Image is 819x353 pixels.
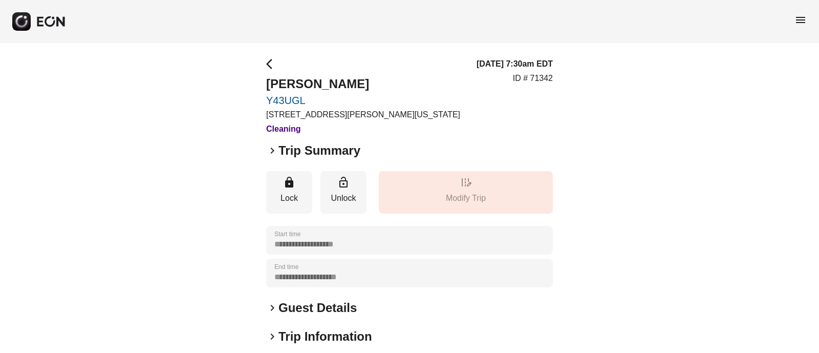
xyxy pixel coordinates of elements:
[477,58,553,70] h3: [DATE] 7:30am EDT
[278,142,360,159] h2: Trip Summary
[320,171,367,214] button: Unlock
[266,94,460,107] a: Y43UGL
[266,109,460,121] p: [STREET_ADDRESS][PERSON_NAME][US_STATE]
[278,328,372,345] h2: Trip Information
[266,330,278,343] span: keyboard_arrow_right
[266,76,460,92] h2: [PERSON_NAME]
[271,192,307,204] p: Lock
[283,176,295,189] span: lock
[266,302,278,314] span: keyboard_arrow_right
[266,123,460,135] h3: Cleaning
[337,176,350,189] span: lock_open
[278,300,357,316] h2: Guest Details
[513,72,553,85] p: ID # 71342
[794,14,807,26] span: menu
[266,58,278,70] span: arrow_back_ios
[266,171,312,214] button: Lock
[326,192,361,204] p: Unlock
[266,144,278,157] span: keyboard_arrow_right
